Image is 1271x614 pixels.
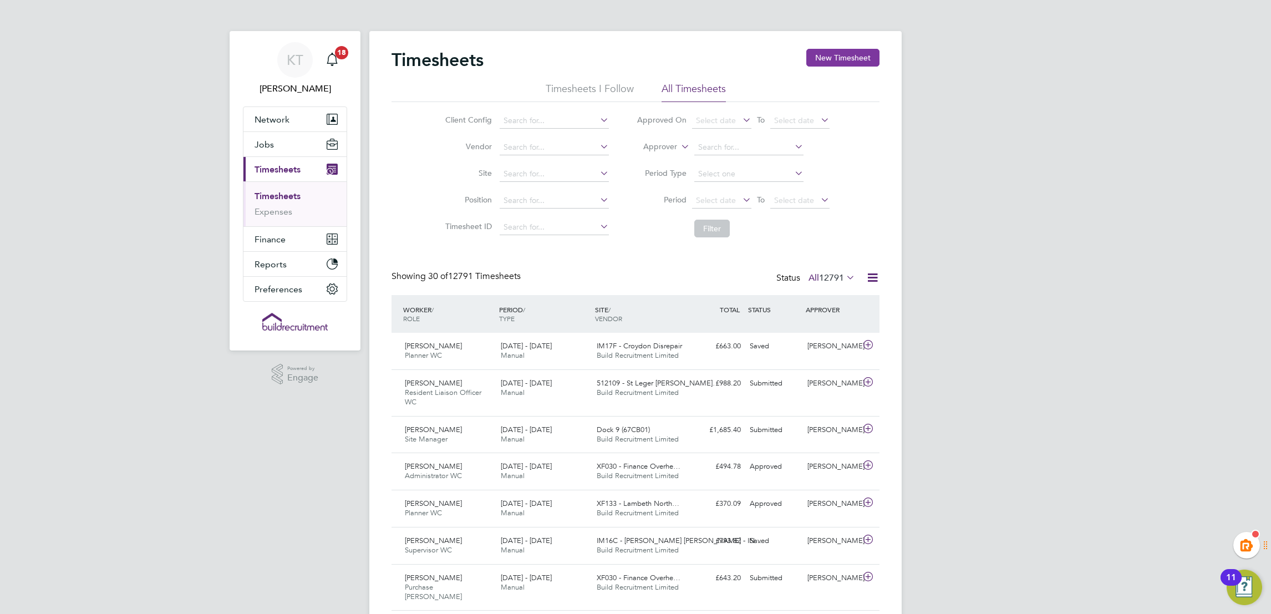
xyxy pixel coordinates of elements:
span: 18 [335,46,348,59]
div: [PERSON_NAME] [803,374,861,393]
div: APPROVER [803,300,861,319]
span: [DATE] - [DATE] [501,341,552,351]
span: [PERSON_NAME] [405,341,462,351]
span: Build Recruitment Limited [597,582,679,592]
span: Build Recruitment Limited [597,471,679,480]
span: Manual [501,388,525,397]
input: Search for... [500,193,609,209]
span: [PERSON_NAME] [405,573,462,582]
span: IM17F - Croydon Disrepair [597,341,682,351]
span: Planner WC [405,508,442,517]
span: / [431,305,434,314]
span: Resident Liaison Officer WC [405,388,481,407]
div: £793.82 [688,532,745,550]
span: Build Recruitment Limited [597,388,679,397]
label: Client Config [442,115,492,125]
a: Go to home page [243,313,347,331]
nav: Main navigation [230,31,360,351]
button: Open Resource Center, 11 new notifications [1227,570,1262,605]
span: Manual [501,508,525,517]
span: Dock 9 (67CB01) [597,425,650,434]
li: Timesheets I Follow [546,82,634,102]
button: Preferences [243,277,347,301]
span: Manual [501,582,525,592]
a: KT[PERSON_NAME] [243,42,347,95]
img: buildrec-logo-retina.png [262,313,328,331]
a: 18 [321,42,343,78]
span: [DATE] - [DATE] [501,499,552,508]
span: Engage [287,373,318,383]
span: KT [287,53,303,67]
div: £1,685.40 [688,421,745,439]
label: Period [637,195,687,205]
div: Submitted [745,421,803,439]
input: Search for... [500,140,609,155]
span: 12791 [819,272,844,283]
span: XF030 - Finance Overhe… [597,461,680,471]
span: [DATE] - [DATE] [501,573,552,582]
span: Select date [696,115,736,125]
span: Timesheets [255,164,301,175]
input: Search for... [694,140,804,155]
span: Manual [501,351,525,360]
a: Expenses [255,206,292,217]
span: Site Manager [405,434,448,444]
span: Planner WC [405,351,442,360]
span: [PERSON_NAME] [405,461,462,471]
input: Search for... [500,113,609,129]
span: Select date [774,195,814,205]
span: Reports [255,259,287,270]
div: [PERSON_NAME] [803,532,861,550]
span: Build Recruitment Limited [597,351,679,360]
button: Finance [243,227,347,251]
div: 11 [1226,577,1236,592]
span: Network [255,114,289,125]
div: Timesheets [243,181,347,226]
div: Showing [392,271,523,282]
div: [PERSON_NAME] [803,495,861,513]
span: [DATE] - [DATE] [501,461,552,471]
h2: Timesheets [392,49,484,71]
button: New Timesheet [806,49,879,67]
div: Saved [745,337,803,356]
div: £663.00 [688,337,745,356]
label: Vendor [442,141,492,151]
span: Purchase [PERSON_NAME] [405,582,462,601]
label: Timesheet ID [442,221,492,231]
div: Approved [745,458,803,476]
span: Manual [501,434,525,444]
span: TYPE [499,314,515,323]
span: [PERSON_NAME] [405,378,462,388]
span: / [608,305,611,314]
span: VENDOR [595,314,622,323]
button: Jobs [243,132,347,156]
span: 12791 Timesheets [428,271,521,282]
a: Timesheets [255,191,301,201]
button: Timesheets [243,157,347,181]
span: Build Recruitment Limited [597,508,679,517]
span: [PERSON_NAME] [405,499,462,508]
div: PERIOD [496,300,592,328]
span: / [523,305,525,314]
span: IM16C - [PERSON_NAME] [PERSON_NAME] - IN… [597,536,762,545]
div: £370.09 [688,495,745,513]
input: Select one [694,166,804,182]
label: Approved On [637,115,687,125]
a: Powered byEngage [272,364,319,385]
label: Position [442,195,492,205]
span: Select date [774,115,814,125]
span: Manual [501,471,525,480]
div: WORKER [400,300,496,328]
button: Network [243,107,347,131]
div: SITE [592,300,688,328]
span: Select date [696,195,736,205]
span: 30 of [428,271,448,282]
li: All Timesheets [662,82,726,102]
span: Build Recruitment Limited [597,434,679,444]
span: XF133 - Lambeth North… [597,499,679,508]
input: Search for... [500,220,609,235]
span: [PERSON_NAME] [405,536,462,545]
span: [DATE] - [DATE] [501,425,552,434]
label: Site [442,168,492,178]
div: Submitted [745,374,803,393]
